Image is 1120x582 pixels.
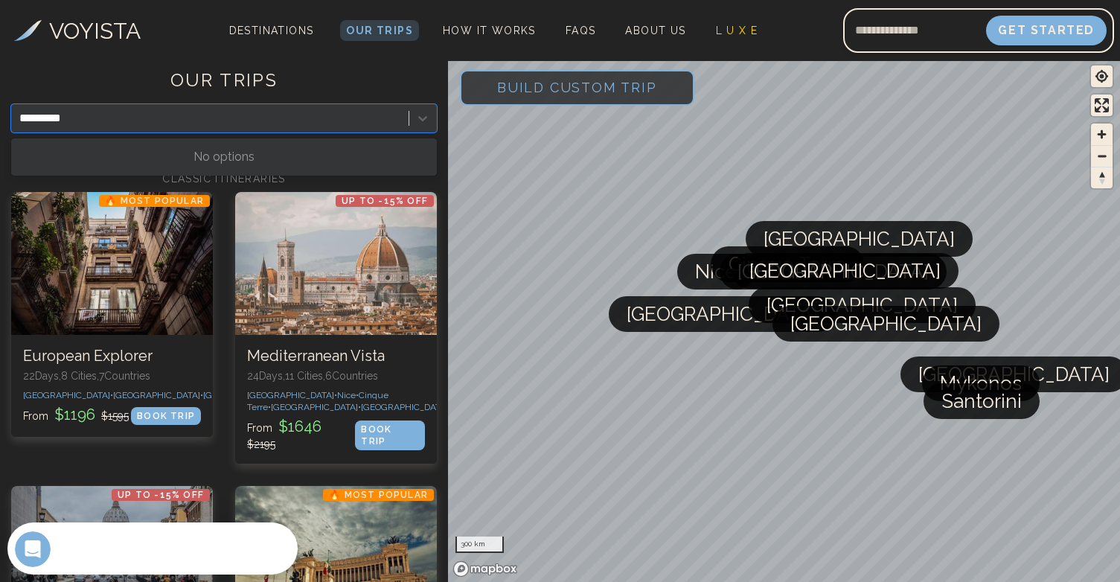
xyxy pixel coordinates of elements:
[15,531,51,567] iframe: Intercom live chat
[223,19,320,63] span: Destinations
[336,195,434,207] p: Up to -15% OFF
[23,390,113,400] span: [GEOGRAPHIC_DATA] •
[1091,145,1113,167] button: Zoom out
[790,306,982,342] span: [GEOGRAPHIC_DATA]
[7,522,298,575] iframe: Intercom live chat discovery launcher
[113,390,203,400] span: [GEOGRAPHIC_DATA] •
[247,347,425,365] h3: Mediterranean Vista
[12,142,436,172] div: No options
[112,489,210,501] p: Up to -15% OFF
[560,20,602,41] a: FAQs
[843,13,986,48] input: Email address
[737,254,929,290] span: [GEOGRAPHIC_DATA]
[23,404,129,425] p: From
[235,192,437,464] a: Mediterranean VistaUp to -15% OFFMediterranean Vista24Days,11 Cities,6Countries[GEOGRAPHIC_DATA]•...
[448,58,1120,582] canvas: Map
[247,438,275,450] span: $ 2195
[323,489,434,501] p: 🔥 Most Popular
[49,14,141,48] h3: VOYISTA
[941,383,1022,419] span: Santorini
[203,390,293,400] span: [GEOGRAPHIC_DATA] •
[99,195,210,207] p: 🔥 Most Popular
[918,356,1110,392] span: [GEOGRAPHIC_DATA]
[11,171,437,186] h2: CLASSIC ITINERARIES
[247,390,337,400] span: [GEOGRAPHIC_DATA] •
[986,16,1107,45] button: Get Started
[23,347,201,365] h3: European Explorer
[101,410,129,422] span: $ 1595
[452,560,518,578] a: Mapbox homepage
[11,192,213,437] a: European Explorer🔥 Most PopularEuropean Explorer22Days,8 Cities,7Countries[GEOGRAPHIC_DATA]•[GEOG...
[1091,167,1113,188] button: Reset bearing to north
[625,25,685,36] span: About Us
[729,246,846,282] span: Cinque Terre
[716,25,758,36] span: L U X E
[1091,146,1113,167] span: Zoom out
[247,368,425,383] p: 24 Days, 11 Cities, 6 Countr ies
[473,56,681,119] span: Build Custom Trip
[764,221,955,257] span: [GEOGRAPHIC_DATA]
[455,537,504,553] div: 300 km
[1091,95,1113,116] button: Enter fullscreen
[619,20,691,41] a: About Us
[11,68,437,104] h1: OUR TRIPS
[275,418,324,435] span: $ 1646
[337,390,359,400] span: Nice •
[340,20,419,41] a: Our Trips
[355,420,425,450] div: BOOK TRIP
[1091,124,1113,145] button: Zoom in
[23,368,201,383] p: 22 Days, 8 Cities, 7 Countr ies
[131,407,201,425] div: BOOK TRIP
[749,253,941,289] span: [GEOGRAPHIC_DATA]
[14,20,42,41] img: Voyista Logo
[767,287,958,323] span: [GEOGRAPHIC_DATA]
[361,402,451,412] span: [GEOGRAPHIC_DATA] •
[710,20,764,41] a: L U X E
[443,25,536,36] span: How It Works
[566,25,596,36] span: FAQs
[271,402,361,412] span: [GEOGRAPHIC_DATA] •
[695,254,737,290] span: Nice
[437,20,542,41] a: How It Works
[51,406,98,423] span: $ 1196
[940,365,1022,401] span: Mykonos
[247,416,355,452] p: From
[14,14,141,48] a: VOYISTA
[627,296,818,332] span: [GEOGRAPHIC_DATA]
[1091,65,1113,87] button: Find my location
[460,70,694,106] button: Build Custom Trip
[346,25,413,36] span: Our Trips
